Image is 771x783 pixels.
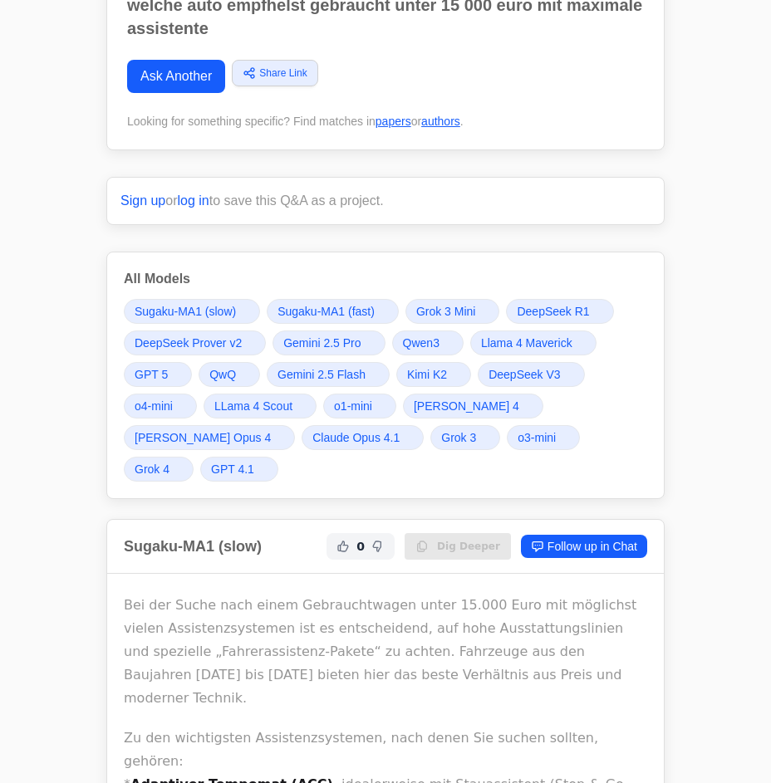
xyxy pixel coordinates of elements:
[124,362,192,387] a: GPT 5
[127,60,225,93] a: Ask Another
[421,115,460,128] a: authors
[403,394,543,418] a: [PERSON_NAME] 4
[120,191,651,211] p: or to save this Q&A as a project.
[124,330,266,355] a: DeepSeek Prover v2
[334,398,372,414] span: o1-mini
[124,594,647,710] p: Bei der Suche nach einem Gebrauchtwagen unter 15.000 Euro mit möglichst vielen Assistenzsystemen ...
[124,299,260,324] a: Sugaku-MA1 (slow)
[259,66,307,81] span: Share Link
[392,330,464,355] a: Qwen3
[376,115,411,128] a: papers
[124,394,197,418] a: o4-mini
[405,299,500,324] a: Grok 3 Mini
[312,429,400,446] span: Claude Opus 4.1
[517,303,589,320] span: DeepSeek R1
[135,429,271,446] span: [PERSON_NAME] Opus 4
[277,303,375,320] span: Sugaku-MA1 (fast)
[135,398,173,414] span: o4-mini
[200,457,278,482] a: GPT 4.1
[333,536,353,556] button: Helpful
[430,425,500,450] a: Grok 3
[124,269,647,289] h3: All Models
[124,457,194,482] a: Grok 4
[135,335,242,351] span: DeepSeek Prover v2
[277,366,366,383] span: Gemini 2.5 Flash
[441,429,476,446] span: Grok 3
[135,366,168,383] span: GPT 5
[470,330,597,355] a: Llama 4 Maverick
[214,398,292,414] span: LLama 4 Scout
[356,538,365,555] span: 0
[124,425,295,450] a: [PERSON_NAME] Opus 4
[506,299,613,324] a: DeepSeek R1
[178,193,209,208] a: log in
[267,362,390,387] a: Gemini 2.5 Flash
[302,425,424,450] a: Claude Opus 4.1
[273,330,385,355] a: Gemini 2.5 Pro
[414,398,519,414] span: [PERSON_NAME] 4
[368,536,388,556] button: Not Helpful
[204,394,317,418] a: LLama 4 Scout
[135,303,236,320] span: Sugaku-MA1 (slow)
[209,366,236,383] span: QwQ
[135,461,169,477] span: Grok 4
[199,362,260,387] a: QwQ
[124,535,262,558] h2: Sugaku-MA1 (slow)
[518,429,556,446] span: o3-mini
[489,366,560,383] span: DeepSeek V3
[120,193,165,208] a: Sign up
[267,299,399,324] a: Sugaku-MA1 (fast)
[481,335,572,351] span: Llama 4 Maverick
[407,366,447,383] span: Kimi K2
[416,303,476,320] span: Grok 3 Mini
[323,394,396,418] a: o1-mini
[211,461,254,477] span: GPT 4.1
[478,362,584,387] a: DeepSeek V3
[403,335,440,351] span: Qwen3
[521,535,647,558] a: Follow up in Chat
[396,362,471,387] a: Kimi K2
[507,425,580,450] a: o3-mini
[283,335,361,351] span: Gemini 2.5 Pro
[127,113,644,130] div: Looking for something specific? Find matches in or .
